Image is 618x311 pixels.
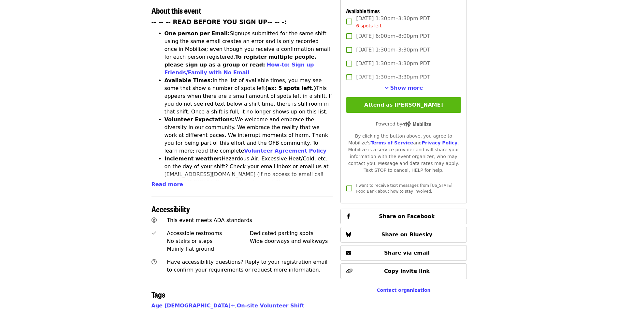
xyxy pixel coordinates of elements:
i: check icon [151,230,156,236]
span: Read more [151,181,183,187]
a: How-to: Sign up Friends/Family with No Email [165,62,314,76]
div: Accessible restrooms [167,230,250,237]
span: Tags [151,289,165,300]
li: We welcome and embrace the diversity in our community. We embrace the reality that we work at dif... [165,116,333,155]
span: Accessibility [151,203,190,215]
span: [DATE] 1:30pm–3:30pm PDT [356,60,430,67]
img: Powered by Mobilize [402,121,431,127]
a: Contact organization [377,288,430,293]
div: Dedicated parking spots [250,230,333,237]
strong: (ex: 5 spots left.) [265,85,316,91]
button: Share on Facebook [340,209,467,224]
span: Show more [390,85,423,91]
strong: To register multiple people, please sign up as a group or read: [165,54,317,68]
li: Signups submitted for the same shift using the same email creates an error and is only recorded o... [165,30,333,77]
button: Copy invite link [340,263,467,279]
span: Copy invite link [384,268,430,274]
strong: One person per Email: [165,30,230,37]
strong: Inclement weather: [165,155,222,162]
a: On-site Volunteer Shift [237,303,304,309]
span: 6 spots left [356,23,381,28]
span: Share on Bluesky [381,231,433,238]
div: By clicking the button above, you agree to Mobilize's and . Mobilize is a service provider and wi... [346,133,461,174]
div: Wide doorways and walkways [250,237,333,245]
span: Available times [346,7,380,15]
span: [DATE] 1:30pm–3:30pm PDT [356,46,430,54]
span: This event meets ADA standards [167,217,252,223]
button: Share via email [340,245,467,261]
strong: Available Times: [165,77,213,83]
button: See more timeslots [384,84,423,92]
i: question-circle icon [151,259,157,265]
span: , [151,303,237,309]
button: Share on Bluesky [340,227,467,243]
a: Age [DEMOGRAPHIC_DATA]+ [151,303,235,309]
button: Attend as [PERSON_NAME] [346,97,461,113]
strong: Volunteer Expectations: [165,116,235,123]
span: Share via email [384,250,430,256]
span: [DATE] 1:30pm–3:30pm PDT [356,73,430,81]
a: Volunteer Agreement Policy [244,148,326,154]
a: Terms of Service [370,140,413,145]
span: Powered by [376,121,431,126]
span: [DATE] 1:30pm–3:30pm PDT [356,15,430,29]
li: In the list of available times, you may see some that show a number of spots left This appears wh... [165,77,333,116]
span: Have accessibility questions? Reply to your registration email to confirm your requirements or re... [167,259,327,273]
span: About this event [151,5,201,16]
button: Read more [151,181,183,188]
li: Hazardous Air, Excessive Heat/Cold, etc. on the day of your shift? Check your email inbox or emai... [165,155,333,194]
span: I want to receive text messages from [US_STATE] Food Bank about how to stay involved. [356,183,452,194]
span: Share on Facebook [379,213,435,219]
a: Privacy Policy [422,140,457,145]
div: No stairs or steps [167,237,250,245]
i: universal-access icon [151,217,157,223]
div: Mainly flat ground [167,245,250,253]
strong: -- -- -- READ BEFORE YOU SIGN UP-- -- -: [151,19,287,25]
span: [DATE] 6:00pm–8:00pm PDT [356,32,430,40]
